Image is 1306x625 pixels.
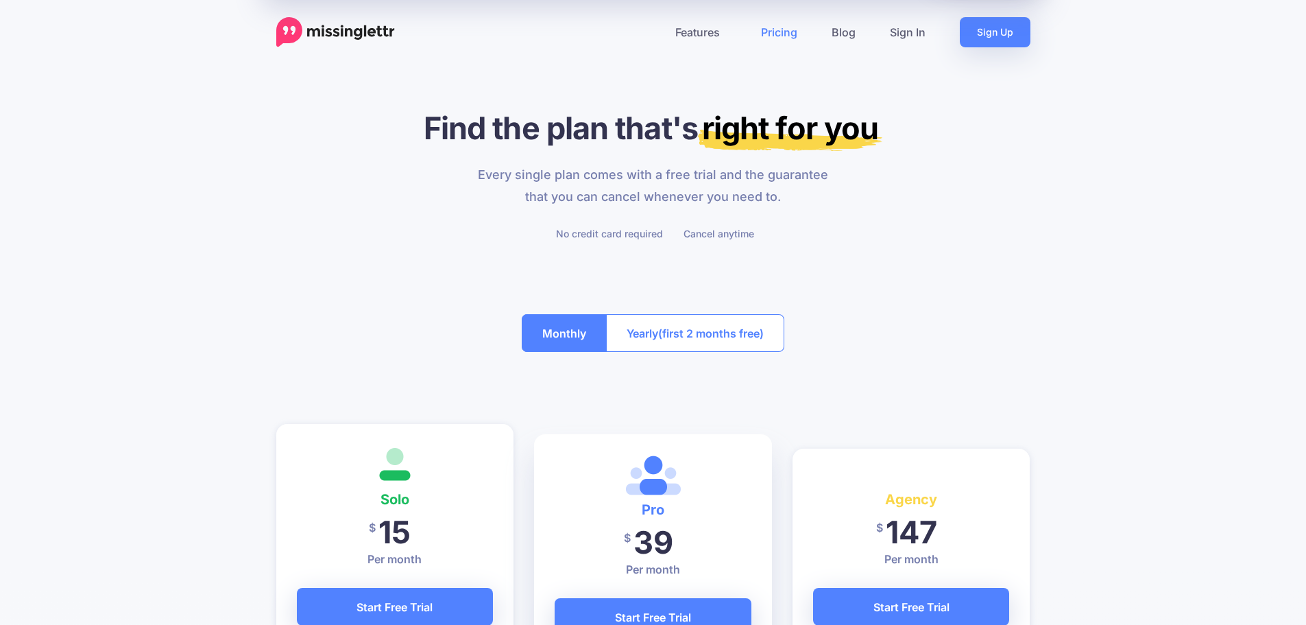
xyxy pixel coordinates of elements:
[297,551,494,567] p: Per month
[680,225,754,242] li: Cancel anytime
[276,109,1030,147] h1: Find the plan that's
[698,109,882,151] mark: right for you
[606,314,784,352] button: Yearly(first 2 months free)
[555,499,751,521] h4: Pro
[276,17,395,47] a: Home
[522,314,607,352] button: Monthly
[876,512,883,543] span: $
[555,561,751,578] p: Per month
[873,17,943,47] a: Sign In
[813,488,1010,510] h4: Agency
[633,523,673,561] span: 39
[658,322,764,344] span: (first 2 months free)
[744,17,814,47] a: Pricing
[470,164,836,208] p: Every single plan comes with a free trial and the guarantee that you can cancel whenever you need...
[369,512,376,543] span: $
[624,523,631,554] span: $
[960,17,1030,47] a: Sign Up
[553,225,663,242] li: No credit card required
[626,455,681,496] img: <i class='fas fa-heart margin-right'></i>Most Popular
[378,513,411,551] span: 15
[814,17,873,47] a: Blog
[813,551,1010,567] p: Per month
[658,17,744,47] a: Features
[886,513,937,551] span: 147
[297,488,494,510] h4: Solo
